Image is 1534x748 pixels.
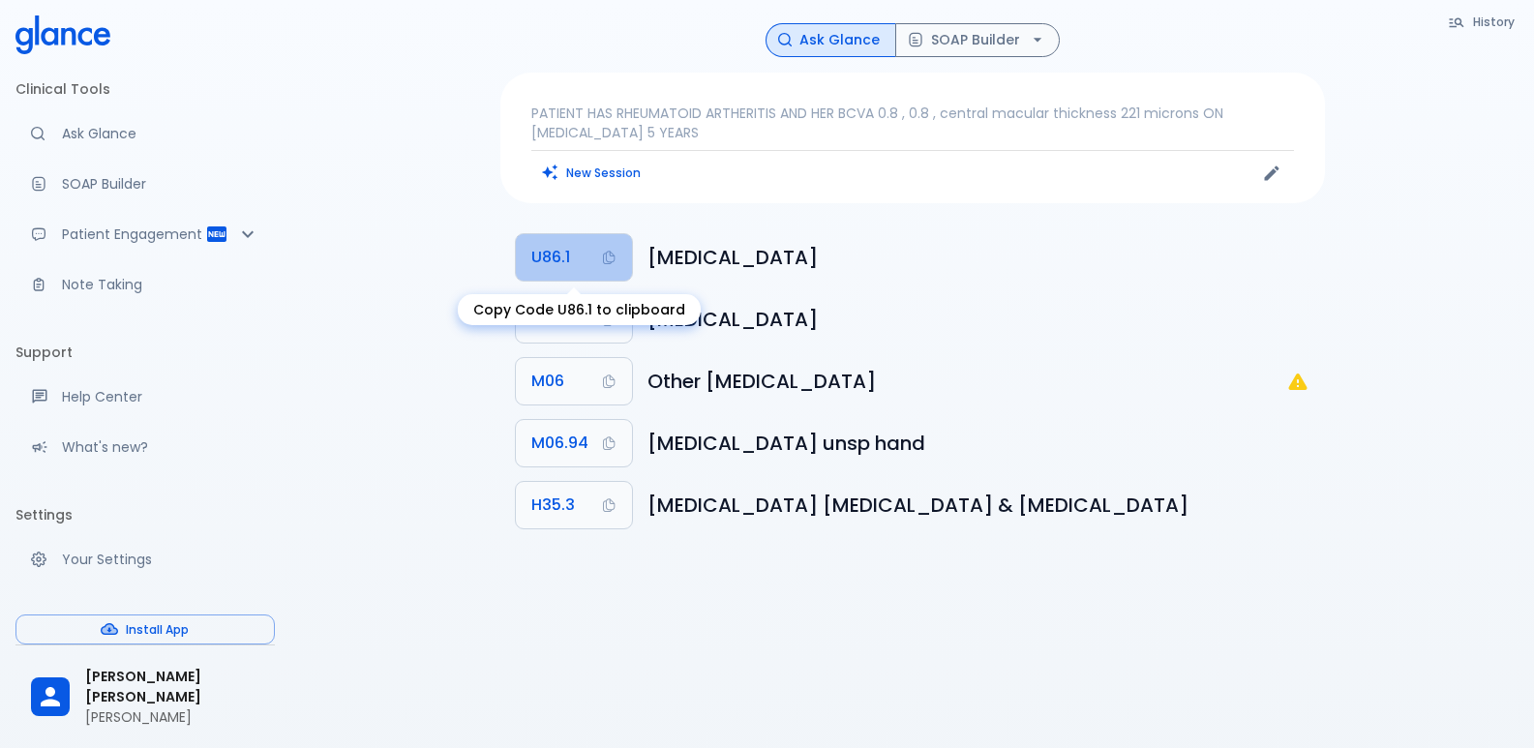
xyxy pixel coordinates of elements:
h6: Other rheumatoid arthritis [647,366,1286,397]
span: M06.94 [531,430,588,457]
h6: Degeneration of macula and posterior pole [647,490,1309,521]
p: Note Taking [62,275,259,294]
p: Help Center [62,387,259,406]
li: Settings [15,492,275,538]
button: Edit [1257,159,1286,188]
div: Patient Reports & Referrals [15,213,275,255]
h6: Rheumatoid arthritis, unspecified, hand [647,428,1309,459]
a: Manage your settings [15,538,275,581]
div: [PERSON_NAME] [PERSON_NAME][PERSON_NAME] [15,653,275,740]
button: Install App [15,614,275,644]
p: PATIENT HAS RHEUMATOID ARTHERITIS AND HER BCVA 0.8 , 0.8 , central macular thickness 221 microns ... [531,104,1294,142]
button: Clears all inputs and results. [531,159,652,187]
p: Your Settings [62,550,259,569]
span: [PERSON_NAME] [PERSON_NAME] [85,667,259,707]
p: Ask Glance [62,124,259,143]
li: Support [15,329,275,375]
h6: Rheumatoid arthritis [647,242,1309,273]
span: H35.3 [531,492,575,519]
div: Copy Code U86.1 to clipboard [458,294,701,325]
button: Copy Code H35.3 to clipboard [516,482,632,528]
p: Patient Engagement [62,224,205,244]
button: Copy Code M06 to clipboard [516,358,632,404]
button: Copy Code M06.94 to clipboard [516,420,632,466]
a: Advanced note-taking [15,263,275,306]
span: M06 [531,368,564,395]
button: Copy Code U86.1 to clipboard [516,234,632,281]
a: Docugen: Compose a clinical documentation in seconds [15,163,275,205]
button: Ask Glance [766,23,896,57]
p: What's new? [62,437,259,457]
li: Clinical Tools [15,66,275,112]
svg: M06: Not a billable code [1286,370,1309,393]
span: U86.1 [531,244,570,271]
h6: Rheumatoid arthritis, unspecified [647,304,1309,335]
p: SOAP Builder [62,174,259,194]
button: SOAP Builder [895,23,1060,57]
p: [PERSON_NAME] [85,707,259,727]
button: History [1438,8,1526,36]
a: Moramiz: Find ICD10AM codes instantly [15,112,275,155]
div: Recent updates and feature releases [15,426,275,468]
a: Get help from our support team [15,375,275,418]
